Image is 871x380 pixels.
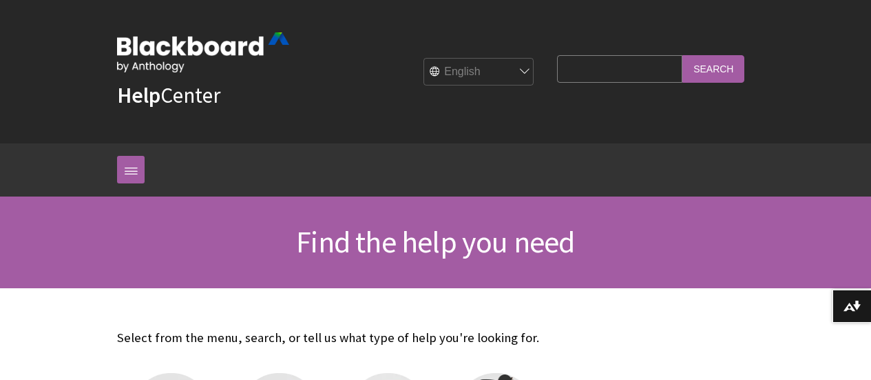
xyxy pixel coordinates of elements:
span: Find the help you need [296,223,574,261]
a: HelpCenter [117,81,220,109]
select: Site Language Selector [424,59,534,86]
strong: Help [117,81,160,109]
p: Select from the menu, search, or tell us what type of help you're looking for. [117,329,550,347]
img: Blackboard by Anthology [117,32,289,72]
input: Search [682,55,744,82]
